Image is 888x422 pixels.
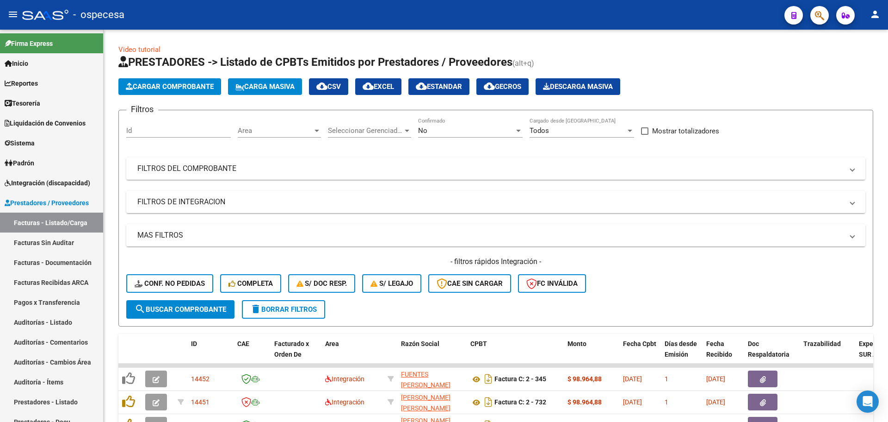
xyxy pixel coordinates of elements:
[126,224,865,246] mat-expansion-panel-header: MAS FILTROS
[416,81,427,92] mat-icon: cloud_download
[191,375,210,383] span: 14452
[467,334,564,375] datatable-header-cell: CPBT
[665,398,668,406] span: 1
[748,340,789,358] span: Doc Respaldatoria
[706,375,725,383] span: [DATE]
[401,369,463,389] div: 23350170774
[623,375,642,383] span: [DATE]
[73,5,124,25] span: - ospecesa
[126,274,213,293] button: Conf. no pedidas
[661,334,703,375] datatable-header-cell: Días desde Emisión
[271,334,321,375] datatable-header-cell: Facturado x Orden De
[470,340,487,347] span: CPBT
[619,334,661,375] datatable-header-cell: Fecha Cpbt
[703,334,744,375] datatable-header-cell: Fecha Recibido
[118,78,221,95] button: Cargar Comprobante
[355,78,401,95] button: EXCEL
[126,82,214,91] span: Cargar Comprobante
[274,340,309,358] span: Facturado x Orden De
[234,334,271,375] datatable-header-cell: CAE
[536,78,620,95] app-download-masive: Descarga masiva de comprobantes (adjuntos)
[567,340,586,347] span: Monto
[437,279,503,288] span: CAE SIN CARGAR
[296,279,347,288] span: S/ Doc Resp.
[191,340,197,347] span: ID
[484,82,521,91] span: Gecros
[325,375,364,383] span: Integración
[803,340,841,347] span: Trazabilidad
[5,38,53,49] span: Firma Express
[401,371,450,389] span: FUENTES [PERSON_NAME]
[543,82,613,91] span: Descarga Masiva
[428,274,511,293] button: CAE SIN CARGAR
[706,340,732,358] span: Fecha Recibido
[5,178,90,188] span: Integración (discapacidad)
[567,375,602,383] strong: $ 98.964,88
[857,391,879,413] div: Open Intercom Messenger
[325,398,364,406] span: Integración
[665,340,697,358] span: Días desde Emisión
[235,82,295,91] span: Carga Masiva
[401,394,450,412] span: [PERSON_NAME] [PERSON_NAME]
[484,81,495,92] mat-icon: cloud_download
[135,305,226,314] span: Buscar Comprobante
[135,279,205,288] span: Conf. no pedidas
[494,376,546,383] strong: Factura C: 2 - 345
[250,305,317,314] span: Borrar Filtros
[309,78,348,95] button: CSV
[623,340,656,347] span: Fecha Cpbt
[135,303,146,315] mat-icon: search
[526,279,578,288] span: FC Inválida
[363,82,394,91] span: EXCEL
[238,126,313,135] span: Area
[321,334,384,375] datatable-header-cell: Area
[418,126,427,135] span: No
[482,395,494,409] i: Descargar documento
[126,257,865,267] h4: - filtros rápidos Integración -
[567,398,602,406] strong: $ 98.964,88
[118,56,512,69] span: PRESTADORES -> Listado de CPBTs Emitidos por Prestadores / Proveedores
[665,375,668,383] span: 1
[518,274,586,293] button: FC Inválida
[126,157,865,180] mat-expansion-panel-header: FILTROS DEL COMPROBANTE
[288,274,356,293] button: S/ Doc Resp.
[362,274,421,293] button: S/ legajo
[564,334,619,375] datatable-header-cell: Monto
[536,78,620,95] button: Descarga Masiva
[5,198,89,208] span: Prestadores / Proveedores
[408,78,469,95] button: Estandar
[325,340,339,347] span: Area
[118,45,160,54] a: Video tutorial
[228,78,302,95] button: Carga Masiva
[5,138,35,148] span: Sistema
[706,398,725,406] span: [DATE]
[623,398,642,406] span: [DATE]
[401,392,463,412] div: 27307363718
[744,334,800,375] datatable-header-cell: Doc Respaldatoria
[316,81,327,92] mat-icon: cloud_download
[5,98,40,108] span: Tesorería
[228,279,273,288] span: Completa
[397,334,467,375] datatable-header-cell: Razón Social
[401,340,439,347] span: Razón Social
[652,126,719,137] span: Mostrar totalizadores
[370,279,413,288] span: S/ legajo
[5,58,28,69] span: Inicio
[137,230,843,240] mat-panel-title: MAS FILTROS
[126,103,158,116] h3: Filtros
[328,126,403,135] span: Seleccionar Gerenciador
[5,118,86,128] span: Liquidación de Convenios
[191,398,210,406] span: 14451
[494,399,546,406] strong: Factura C: 2 - 732
[5,78,38,88] span: Reportes
[5,158,34,168] span: Padrón
[7,9,18,20] mat-icon: menu
[237,340,249,347] span: CAE
[242,300,325,319] button: Borrar Filtros
[187,334,234,375] datatable-header-cell: ID
[530,126,549,135] span: Todos
[250,303,261,315] mat-icon: delete
[482,372,494,386] i: Descargar documento
[316,82,341,91] span: CSV
[363,81,374,92] mat-icon: cloud_download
